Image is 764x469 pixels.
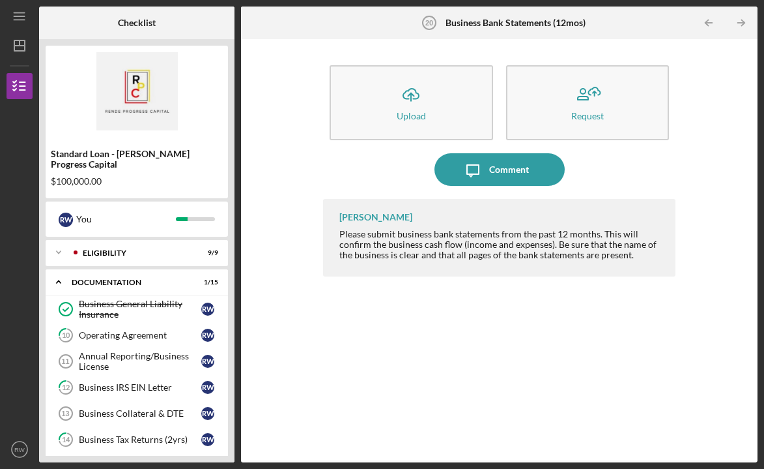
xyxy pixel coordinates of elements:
a: 13Business Collateral & DTERW [52,401,221,427]
div: Standard Loan - [PERSON_NAME] Progress Capital [51,149,223,170]
tspan: 11 [61,357,69,365]
tspan: 14 [62,436,70,444]
div: R W [201,433,214,446]
button: Request [506,65,670,140]
div: 9 / 9 [195,249,218,257]
div: Business Tax Returns (2yrs) [79,434,201,445]
div: Business General Liability Insurance [79,299,201,320]
a: 14Business Tax Returns (2yrs)RW [52,427,221,453]
div: Eligibility [83,249,186,257]
tspan: 13 [61,410,69,417]
div: Request [571,111,604,121]
a: 11Annual Reporting/Business LicenseRW [52,348,221,374]
div: R W [201,329,214,342]
b: Checklist [118,18,156,28]
button: RW [7,436,33,462]
div: Operating Agreement [79,330,201,340]
tspan: 10 [62,331,70,340]
div: R W [201,355,214,368]
div: 1 / 15 [195,279,218,286]
div: Upload [397,111,426,121]
text: RW [14,446,25,453]
a: 10Operating AgreementRW [52,322,221,348]
button: Comment [434,153,565,186]
a: Business General Liability InsuranceRW [52,296,221,322]
div: Comment [489,153,529,186]
b: Business Bank Statements (12mos) [446,18,586,28]
div: Business IRS EIN Letter [79,382,201,393]
a: 12Business IRS EIN LetterRW [52,374,221,401]
div: Please submit business bank statements from the past 12 months. This will confirm the business ca... [339,229,662,260]
div: You [76,208,176,230]
div: $100,000.00 [51,176,223,187]
img: Product logo [46,52,228,130]
tspan: 20 [425,19,433,27]
button: Upload [330,65,493,140]
div: R W [201,381,214,394]
div: Documentation [72,279,186,286]
div: [PERSON_NAME] [339,212,412,222]
div: R W [201,303,214,316]
div: R W [59,213,73,227]
div: Business Collateral & DTE [79,408,201,419]
tspan: 12 [62,384,70,392]
div: Annual Reporting/Business License [79,351,201,372]
div: R W [201,407,214,420]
